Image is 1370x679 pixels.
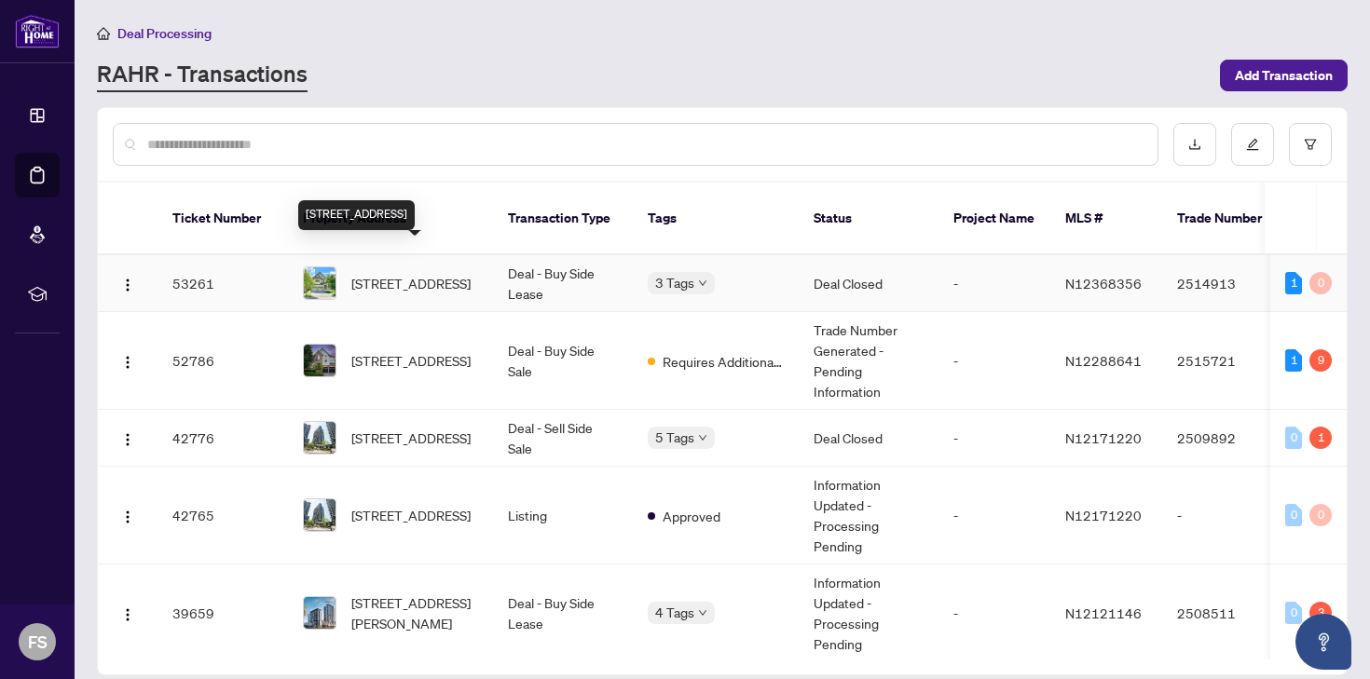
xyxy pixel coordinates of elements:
img: thumbnail-img [304,345,336,376]
span: [STREET_ADDRESS] [351,428,471,448]
td: 2508511 [1162,564,1293,662]
button: Logo [113,598,143,628]
td: 42776 [158,410,288,467]
img: thumbnail-img [304,597,336,629]
div: [STREET_ADDRESS] [298,200,415,230]
button: Logo [113,268,143,298]
span: download [1188,138,1201,151]
td: 2509892 [1162,410,1293,467]
td: - [938,255,1050,312]
button: Logo [113,346,143,375]
img: Logo [120,509,135,524]
button: filter [1289,123,1332,166]
td: 2514913 [1162,255,1293,312]
span: N12121146 [1065,604,1142,621]
td: 53261 [158,255,288,312]
span: down [698,433,707,442]
span: Requires Additional Docs [663,351,784,372]
td: 52786 [158,312,288,410]
img: thumbnail-img [304,499,336,531]
span: Add Transaction [1235,61,1333,90]
img: thumbnail-img [304,422,336,454]
img: Logo [120,355,135,370]
td: Deal - Buy Side Lease [493,255,633,312]
span: [STREET_ADDRESS] [351,273,471,293]
span: 5 Tags [655,427,694,448]
span: N12288641 [1065,352,1142,369]
div: 0 [1285,427,1302,449]
td: 2515721 [1162,312,1293,410]
span: N12171220 [1065,507,1142,523]
img: logo [15,14,60,48]
th: Ticket Number [158,183,288,255]
span: down [698,278,707,288]
td: Listing [493,467,633,564]
td: - [938,312,1050,410]
td: - [938,467,1050,564]
button: download [1173,123,1216,166]
button: Logo [113,500,143,530]
span: filter [1304,138,1317,151]
div: 1 [1309,427,1332,449]
span: N12368356 [1065,275,1142,292]
th: Trade Number [1162,183,1293,255]
td: Deal - Buy Side Sale [493,312,633,410]
span: home [97,27,110,40]
td: - [938,564,1050,662]
img: Logo [120,607,135,622]
td: Deal Closed [799,410,938,467]
span: edit [1246,138,1259,151]
span: N12171220 [1065,429,1142,446]
span: 3 Tags [655,272,694,293]
td: - [1162,467,1293,564]
div: 1 [1285,349,1302,372]
div: 9 [1309,349,1332,372]
span: 4 Tags [655,602,694,623]
span: [STREET_ADDRESS] [351,350,471,371]
td: Information Updated - Processing Pending [799,564,938,662]
td: Deal Closed [799,255,938,312]
th: Tags [633,183,799,255]
img: Logo [120,278,135,292]
div: 0 [1285,504,1302,526]
td: - [938,410,1050,467]
td: Deal - Sell Side Sale [493,410,633,467]
div: 0 [1309,272,1332,294]
th: Property Address [288,183,493,255]
td: Trade Number Generated - Pending Information [799,312,938,410]
span: FS [28,629,48,655]
button: Add Transaction [1220,60,1348,91]
a: RAHR - Transactions [97,59,308,92]
div: 1 [1285,272,1302,294]
span: [STREET_ADDRESS] [351,505,471,525]
td: 42765 [158,467,288,564]
th: Transaction Type [493,183,633,255]
td: Information Updated - Processing Pending [799,467,938,564]
th: MLS # [1050,183,1162,255]
img: thumbnail-img [304,267,336,299]
button: Logo [113,423,143,453]
img: Logo [120,432,135,447]
span: Approved [663,506,720,526]
button: Open asap [1295,614,1351,670]
td: 39659 [158,564,288,662]
span: [STREET_ADDRESS][PERSON_NAME] [351,592,478,633]
div: 0 [1309,504,1332,526]
button: edit [1231,123,1274,166]
span: Deal Processing [117,25,212,42]
td: Deal - Buy Side Lease [493,564,633,662]
div: 0 [1285,602,1302,624]
th: Project Name [938,183,1050,255]
span: down [698,608,707,618]
th: Status [799,183,938,255]
div: 3 [1309,602,1332,624]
